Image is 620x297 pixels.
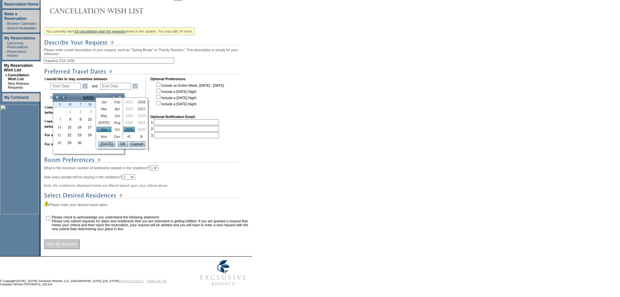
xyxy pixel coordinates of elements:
[6,26,7,30] td: ·
[53,131,63,139] td: Sunday, September 21, 2025
[94,109,103,114] span: 4
[100,83,131,90] input: Date format: M/D/Y. Shortcut keys: [T] for Today. [UP] or [.] for Next Day. [DOWN] or [,] for Pre...
[113,113,122,118] a: Jun
[94,116,103,123] a: 11
[155,82,224,110] td: Include an Entire Week, [DATE] - [DATE] Include a [DATE] Night Include a [DATE] Night Include a [...
[83,102,93,108] th: Wednesday
[136,120,147,125] a: 2029
[7,41,28,49] a: Upcoming Reservations
[138,134,145,139] a: >>
[94,131,103,139] a: 25
[4,36,35,40] a: My Reservations
[50,95,87,99] a: (show holiday calendar)
[53,139,63,146] a: 28
[63,116,73,123] a: 8
[150,115,196,119] b: Optional Notification Email:
[83,115,93,123] td: Wednesday, September 10, 2025
[73,131,83,139] td: Tuesday, September 23, 2025
[151,119,219,125] td: 1.
[5,73,7,77] b: »
[73,102,83,108] th: Tuesday
[63,123,73,131] td: Monday, September 15, 2025
[74,109,83,114] span: 2
[4,12,27,21] a: Make a Reservation
[74,131,83,139] a: 23
[151,132,219,138] td: 3.
[136,113,147,118] a: 2028
[63,131,73,139] a: 22
[73,123,83,131] td: Tuesday, September 16, 2025
[7,50,26,57] a: Reservation History
[74,124,83,131] a: 16
[94,102,104,108] th: Thursday
[73,139,83,147] td: Tuesday, September 30, 2025
[94,115,104,123] td: Thursday, September 11, 2025
[45,105,78,109] b: I need a minimum of
[97,99,111,105] a: Jan
[124,127,135,132] a: 2025
[110,94,117,101] a: >
[120,279,144,283] a: PRIVACY POLICY
[97,134,111,139] a: Nov
[45,133,74,137] b: For a minimum of
[97,127,111,132] a: Sep
[63,139,73,147] td: Monday, September 29, 2025
[44,201,251,207] div: Please enter your desired travel dates
[118,141,128,147] input: OK
[124,99,135,105] a: 2021
[53,116,63,123] a: 7
[194,257,252,289] img: Exclusive Resorts
[75,29,125,33] a: 16 cancellation wish list requests
[84,116,93,123] a: 10
[60,94,67,101] a: <
[91,82,99,91] td: and
[84,131,93,139] a: 24
[44,27,195,35] div: You currently have stored in the system. You may add 14 more.
[63,124,73,131] a: 15
[129,141,145,147] input: Cancel
[7,22,36,25] a: Browse Calendars
[136,99,147,105] a: 2026
[136,106,147,111] a: 2027
[67,94,110,101] td: [DATE]
[113,127,122,132] a: Oct
[44,184,167,187] span: Note: the residences displayed below are filtered based upon your criteria above
[113,99,122,105] a: Feb
[6,22,7,25] td: ·
[94,131,104,139] td: Thursday, September 25, 2025
[97,120,111,125] a: [DATE]
[44,201,49,206] img: icon_alert2.gif
[74,139,83,146] a: 30
[7,26,36,30] a: Search Availability
[53,139,63,147] td: Sunday, September 28, 2025
[124,106,135,111] a: 2022
[97,106,111,111] a: Mar
[53,123,63,131] td: Sunday, September 14, 2025
[74,116,83,123] a: 9
[98,141,115,147] input: [DATE]
[136,127,147,132] a: 2030
[113,106,122,111] a: Apr
[84,109,93,114] span: 3
[113,120,122,125] a: Aug
[81,82,89,90] a: Open the calendar popup.
[113,134,122,139] a: Dec
[44,4,174,17] img: Cancellation Wish List
[63,102,73,108] th: Monday
[5,82,7,89] td: ·
[125,134,133,139] a: <<
[151,126,219,132] td: 2.
[63,109,73,114] span: 1
[4,2,38,7] a: Reservation Home
[45,119,79,123] b: I need a maximum of
[45,77,107,81] b: I would like to stay sometime between
[44,156,239,164] img: subTtlRoomPreferences.gif
[63,115,73,123] td: Monday, September 08, 2025
[63,131,73,139] td: Monday, September 22, 2025
[150,77,186,81] b: Optional Preferences:
[83,131,93,139] td: Wednesday, September 24, 2025
[54,94,60,101] a: <<
[4,63,33,72] a: My Reservation Wish List
[94,123,104,131] td: Thursday, September 18, 2025
[52,215,250,231] td: Please check to acknowledge you understand the following statement: Please only submit requests f...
